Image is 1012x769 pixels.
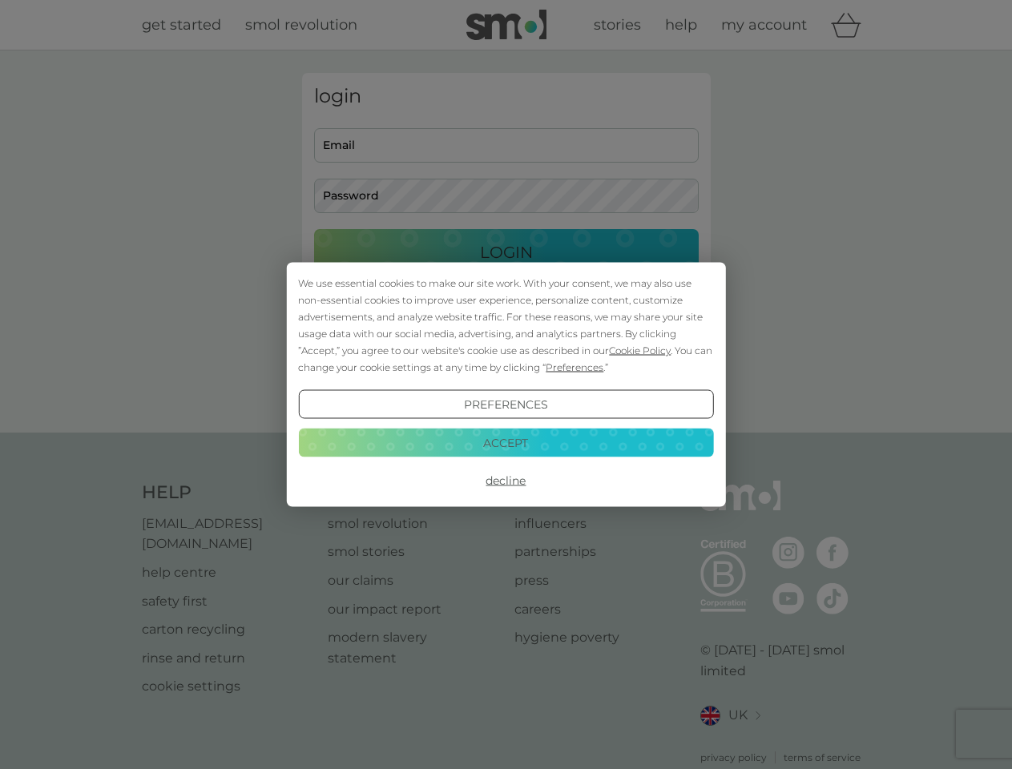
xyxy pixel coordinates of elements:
[298,390,713,419] button: Preferences
[286,263,725,507] div: Cookie Consent Prompt
[298,275,713,376] div: We use essential cookies to make our site work. With your consent, we may also use non-essential ...
[609,344,671,356] span: Cookie Policy
[546,361,603,373] span: Preferences
[298,428,713,457] button: Accept
[298,466,713,495] button: Decline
